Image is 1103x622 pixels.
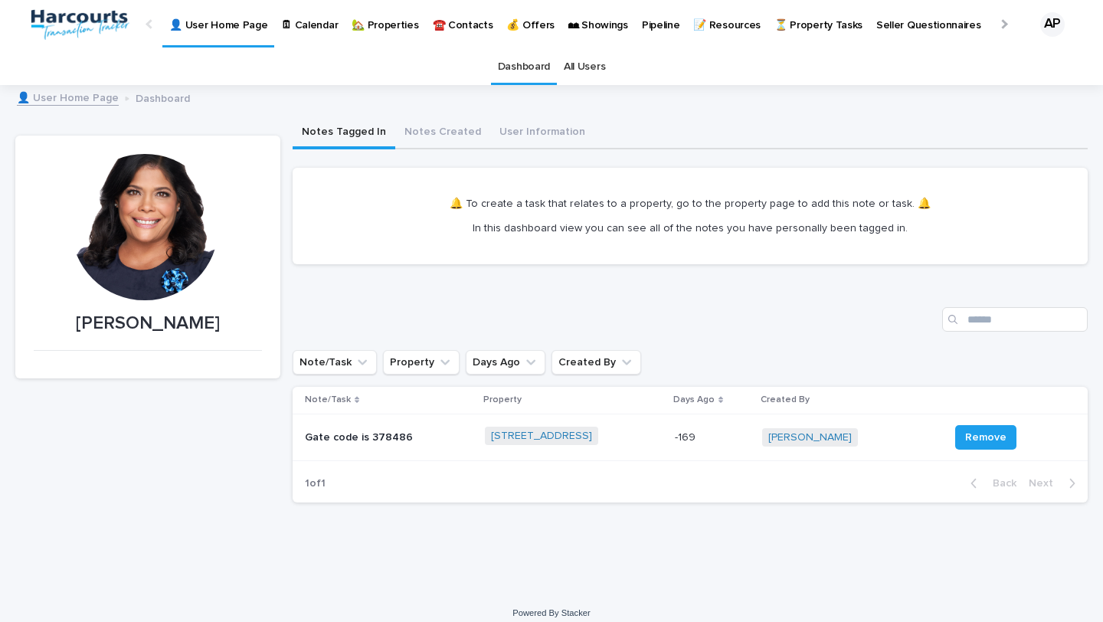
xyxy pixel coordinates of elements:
button: Days Ago [466,350,545,375]
span: Next [1029,478,1062,489]
p: Note/Task [305,391,351,408]
button: Property [383,350,460,375]
button: Remove [955,425,1016,450]
a: [STREET_ADDRESS] [491,430,592,443]
p: In this dashboard view you can see all of the notes you have personally been tagged in. [450,221,931,235]
button: Notes Tagged In [293,117,395,149]
a: Powered By Stacker [512,608,590,617]
button: Notes Created [395,117,490,149]
button: Created By [551,350,641,375]
span: Remove [965,430,1006,445]
p: Dashboard [136,89,190,106]
button: Note/Task [293,350,377,375]
p: Property [483,391,522,408]
a: Dashboard [498,49,550,85]
input: Search [942,307,1088,332]
p: 🔔 To create a task that relates to a property, go to the property page to add this note or task. 🔔 [450,197,931,211]
button: User Information [490,117,594,149]
p: Gate code is 378486 [305,431,473,444]
p: Created By [761,391,810,408]
p: -169 [675,428,699,444]
a: All Users [564,49,605,85]
button: Back [958,476,1023,490]
p: 1 of 1 [293,465,338,503]
button: Next [1023,476,1088,490]
div: AP [1040,12,1065,37]
img: aRr5UT5PQeWb03tlxx4P [31,9,130,40]
a: 👤 User Home Page [17,88,119,106]
span: Back [984,478,1016,489]
a: [PERSON_NAME] [768,431,852,444]
p: Days Ago [673,391,715,408]
p: [PERSON_NAME] [34,313,262,335]
tr: Gate code is 378486[STREET_ADDRESS] -169-169 [PERSON_NAME] Remove [293,414,1088,461]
